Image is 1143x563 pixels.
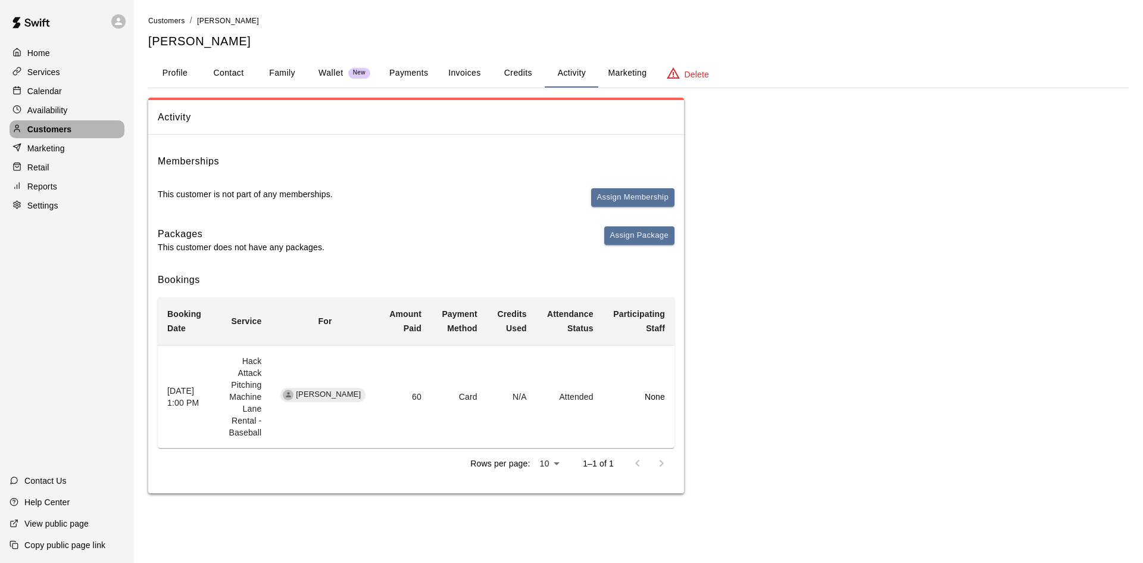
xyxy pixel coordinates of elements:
b: Amount Paid [389,309,421,333]
a: Customers [148,15,185,25]
button: Contact [202,59,255,88]
td: Hack Attack Pitching Machine Lane Rental - Baseball [212,345,271,448]
button: Marketing [598,59,656,88]
p: Calendar [27,85,62,97]
p: Services [27,66,60,78]
button: Credits [491,59,545,88]
p: Settings [27,200,58,211]
button: Invoices [438,59,491,88]
p: Wallet [318,67,343,79]
b: For [318,316,332,326]
p: Copy public page link [24,539,105,551]
h6: Memberships [158,154,219,169]
div: Sam Kennedy [283,390,293,400]
a: Calendar [10,82,124,100]
p: View public page [24,518,89,530]
a: Marketing [10,139,124,157]
p: Delete [685,69,709,80]
button: Family [255,59,309,88]
h5: [PERSON_NAME] [148,33,1129,49]
button: Profile [148,59,202,88]
li: / [190,14,192,27]
p: Help Center [24,496,70,508]
a: Availability [10,101,124,119]
b: Booking Date [167,309,201,333]
th: [DATE] 1:00 PM [158,345,212,448]
b: Credits Used [498,309,527,333]
p: Rows per page: [470,458,530,469]
button: Assign Package [604,226,674,245]
a: Reports [10,178,124,195]
nav: breadcrumb [148,14,1129,27]
b: Attendance Status [547,309,594,333]
p: Contact Us [24,475,67,487]
table: simple table [158,297,674,448]
b: Payment Method [442,309,477,333]
div: basic tabs example [148,59,1129,88]
span: [PERSON_NAME] [291,389,366,400]
p: 1–1 of 1 [583,458,614,469]
p: Availability [27,104,68,116]
a: Home [10,44,124,62]
td: N/A [487,345,536,448]
button: Payments [380,59,438,88]
p: Reports [27,181,57,192]
p: Customers [27,123,71,135]
p: Marketing [27,142,65,154]
button: Activity [545,59,598,88]
span: Activity [158,110,674,125]
p: This customer is not part of any memberships. [158,188,333,200]
h6: Bookings [158,272,674,288]
a: Customers [10,120,124,138]
p: Home [27,47,50,59]
span: [PERSON_NAME] [197,17,259,25]
a: Settings [10,197,124,214]
p: None [613,391,665,403]
td: Card [431,345,487,448]
a: Services [10,63,124,81]
b: Participating Staff [613,309,665,333]
h6: Packages [158,226,324,242]
b: Service [231,316,261,326]
p: This customer does not have any packages. [158,241,324,253]
button: Assign Membership [591,188,674,207]
a: Retail [10,158,124,176]
p: Retail [27,161,49,173]
td: Attended [536,345,603,448]
span: New [348,69,370,77]
span: Customers [148,17,185,25]
td: 60 [379,345,431,448]
div: 10 [535,455,564,472]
